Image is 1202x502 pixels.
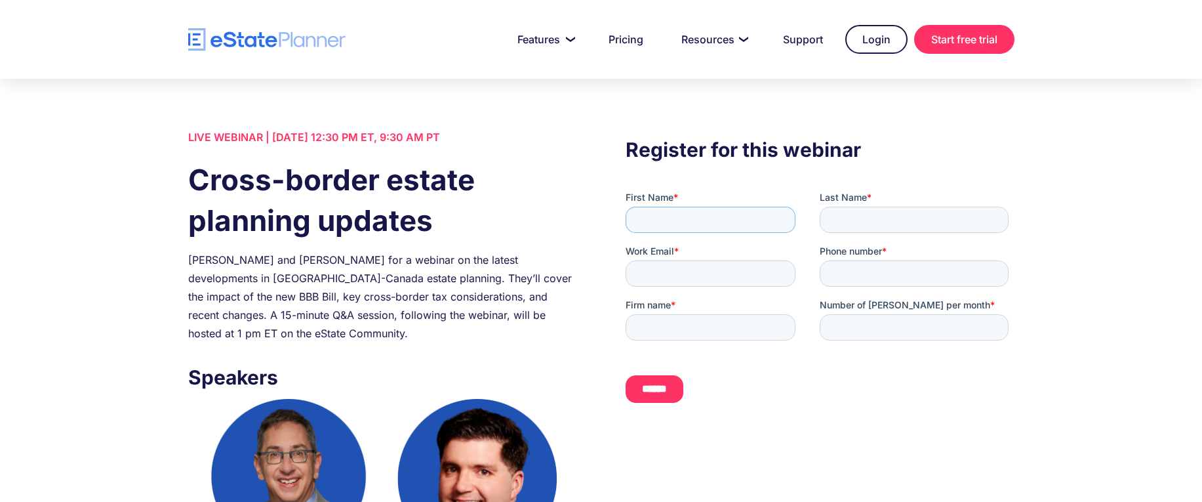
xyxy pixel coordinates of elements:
iframe: Form 0 [626,191,1014,414]
a: Pricing [593,26,659,52]
a: Features [502,26,586,52]
a: Login [845,25,908,54]
a: Support [767,26,839,52]
div: LIVE WEBINAR | [DATE] 12:30 PM ET, 9:30 AM PT [188,128,576,146]
a: Start free trial [914,25,1014,54]
a: Resources [666,26,761,52]
a: home [188,28,346,51]
h3: Register for this webinar [626,135,1014,165]
h1: Cross-border estate planning updates [188,159,576,241]
div: [PERSON_NAME] and [PERSON_NAME] for a webinar on the latest developments in [GEOGRAPHIC_DATA]-Can... [188,251,576,343]
h3: Speakers [188,362,576,392]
